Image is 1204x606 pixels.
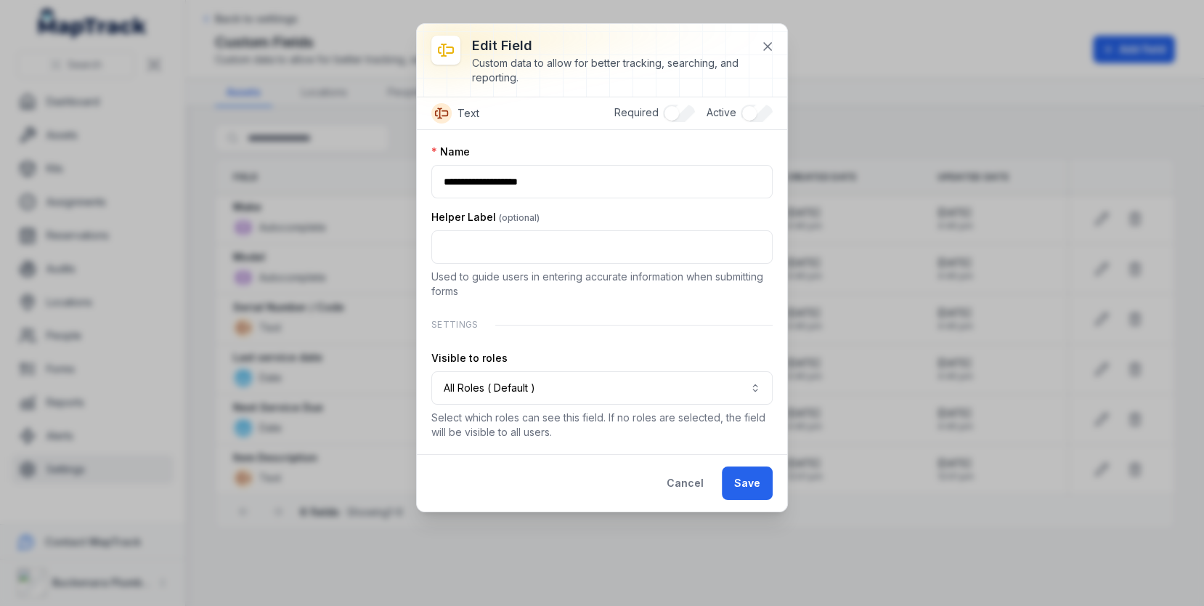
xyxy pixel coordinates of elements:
button: All Roles ( Default ) [431,371,773,405]
h3: Edit field [472,36,749,56]
input: :r78:-form-item-label [431,230,773,264]
label: Name [431,145,470,159]
p: Used to guide users in entering accurate information when submitting forms [431,270,773,299]
p: Select which roles can see this field. If no roles are selected, the field will be visible to all... [431,411,773,440]
span: Required [614,106,659,118]
button: Cancel [654,466,716,500]
div: Settings [431,310,773,339]
div: Custom data to allow for better tracking, searching, and reporting. [472,56,749,85]
button: Save [722,466,773,500]
span: Active [707,106,736,118]
span: Text [457,106,479,121]
label: Visible to roles [431,351,508,365]
label: Helper Label [431,210,540,225]
input: :r77:-form-item-label [431,165,773,198]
